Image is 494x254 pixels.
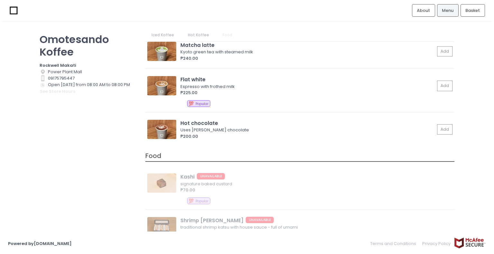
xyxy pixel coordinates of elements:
div: Matcha latte [180,41,435,49]
p: Omotesando Koffee [40,33,137,58]
div: ₱225.00 [180,90,435,96]
div: Power Plant Mall [40,69,137,75]
span: Popular [196,101,208,106]
a: Hot Koffee [181,29,215,41]
b: Rockwell Makati [40,62,76,68]
div: Hot chocolate [180,119,435,127]
div: Flat white [180,76,435,83]
a: About [412,4,435,16]
img: Matcha latte [147,42,176,61]
img: Flat white [147,76,176,95]
a: Powered by[DOMAIN_NAME] [8,241,72,247]
span: 💯 [188,101,194,107]
button: Add [437,124,453,135]
span: Basket [465,7,480,14]
img: logo [8,5,19,16]
a: Menu [437,4,459,16]
div: 09175795447 [40,75,137,82]
div: Espresso with frothed milk [180,83,433,90]
span: Food [145,152,161,160]
div: ₱200.00 [180,133,435,140]
a: Terms and Conditions [370,237,419,250]
span: Menu [442,7,453,14]
div: Open [DATE] from 08:00 AM to 08:00 PM [40,82,137,95]
button: see store hours [40,88,76,95]
img: Hot chocolate [147,120,176,139]
button: Add [437,46,453,57]
button: Add [437,81,453,91]
div: Kyoto green tea with steamed milk [180,49,433,55]
img: mcafee-secure [454,237,486,249]
a: Privacy Policy [419,237,454,250]
div: ₱240.00 [180,55,435,62]
a: Food [216,29,238,41]
span: About [417,7,430,14]
div: Uses [PERSON_NAME] chocolate [180,127,433,133]
a: Iced Koffee [145,29,180,41]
